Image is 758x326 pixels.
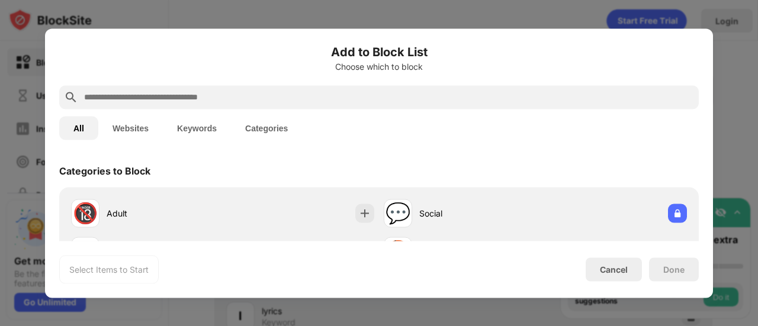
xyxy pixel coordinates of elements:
[59,164,150,176] div: Categories to Block
[69,263,149,275] div: Select Items to Start
[107,207,223,220] div: Adult
[419,207,535,220] div: Social
[386,239,410,263] div: 🏀
[64,90,78,104] img: search.svg
[59,116,98,140] button: All
[663,264,685,274] div: Done
[75,239,95,263] div: 🗞
[231,116,302,140] button: Categories
[600,264,628,275] div: Cancel
[163,116,231,140] button: Keywords
[386,201,410,225] div: 💬
[59,62,699,71] div: Choose which to block
[73,201,98,225] div: 🔞
[59,43,699,60] h6: Add to Block List
[98,116,163,140] button: Websites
